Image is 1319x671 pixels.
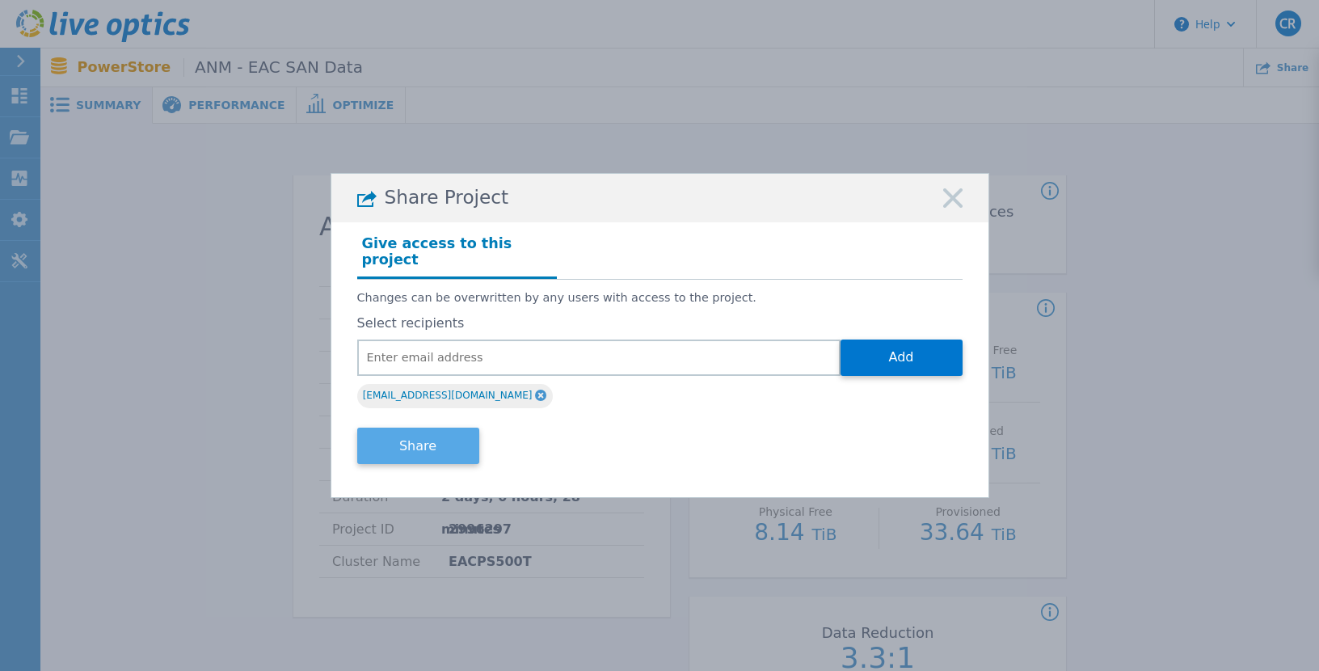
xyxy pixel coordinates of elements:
[357,340,841,376] input: Enter email address
[385,187,509,209] span: Share Project
[357,230,557,279] h4: Give access to this project
[841,340,963,376] button: Add
[357,291,963,305] p: Changes can be overwritten by any users with access to the project.
[357,384,553,408] div: [EMAIL_ADDRESS][DOMAIN_NAME]
[357,428,479,464] button: Share
[357,316,963,331] label: Select recipients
